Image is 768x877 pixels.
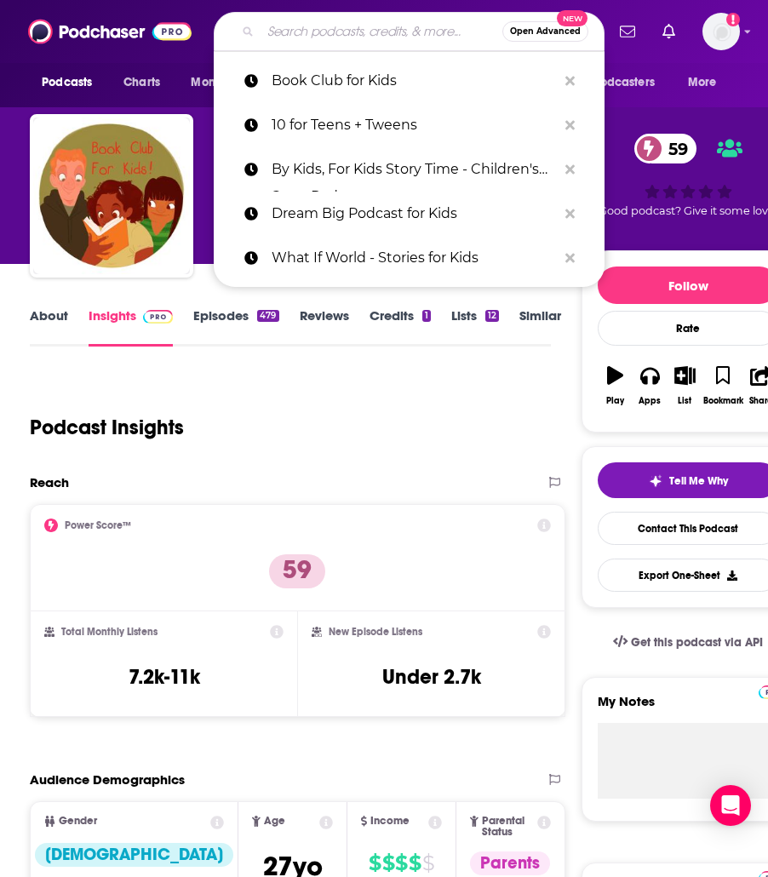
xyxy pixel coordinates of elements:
input: Search podcasts, credits, & more... [261,18,502,45]
a: What If World - Stories for Kids [214,236,605,280]
a: Book Club for Kids [214,59,605,103]
a: Reviews [300,307,349,347]
button: List [668,355,702,416]
a: InsightsPodchaser Pro [89,307,173,347]
a: Charts [112,66,170,99]
span: Tell Me Why [669,474,728,488]
div: 12 [485,310,499,322]
a: 10 for Teens + Tweens [214,103,605,147]
button: open menu [676,66,738,99]
img: Podchaser Pro [143,310,173,324]
span: $ [409,850,421,877]
span: $ [382,850,394,877]
p: By Kids, For Kids Story Time - Children's Story Podcast [272,147,557,192]
button: open menu [562,66,679,99]
span: Logged in as sarahhallprinc [702,13,740,50]
a: By Kids, For Kids Story Time - Children's Story Podcast [214,147,605,192]
p: What If World - Stories for Kids [272,236,557,280]
img: Podchaser - Follow, Share and Rate Podcasts [28,15,192,48]
div: 479 [257,310,278,322]
div: List [678,396,691,406]
a: Dream Big Podcast for Kids [214,192,605,236]
img: tell me why sparkle [649,474,662,488]
h2: New Episode Listens [329,626,422,638]
span: For Podcasters [573,71,655,95]
button: open menu [30,66,114,99]
div: Parents [470,851,550,875]
p: 10 for Teens + Tweens [272,103,557,147]
span: $ [395,850,407,877]
span: Age [264,816,285,827]
span: $ [422,850,434,877]
h2: Audience Demographics [30,771,185,788]
button: Open AdvancedNew [502,21,588,42]
span: Parental Status [482,816,535,838]
h1: Podcast Insights [30,415,184,440]
button: Play [598,355,633,416]
img: User Profile [702,13,740,50]
span: Open Advanced [510,27,581,36]
p: Book Club for Kids [272,59,557,103]
button: Show profile menu [702,13,740,50]
a: Similar [519,307,561,347]
div: 1 [422,310,431,322]
span: 59 [651,134,696,163]
div: Apps [639,396,661,406]
h3: Under 2.7k [382,664,481,690]
span: New [557,10,587,26]
a: 59 [634,134,696,163]
img: Book Club for Kids [33,118,190,274]
div: [DEMOGRAPHIC_DATA] [35,843,233,867]
span: More [688,71,717,95]
div: Bookmark [703,396,743,406]
a: Show notifications dropdown [656,17,682,46]
h2: Power Score™ [65,519,131,531]
span: Monitoring [191,71,251,95]
a: Lists12 [451,307,499,347]
button: Apps [633,355,668,416]
div: Search podcasts, credits, & more... [214,12,605,51]
button: open menu [179,66,273,99]
span: Income [370,816,410,827]
div: Open Intercom Messenger [710,785,751,826]
span: Gender [59,816,97,827]
h3: 7.2k-11k [129,664,200,690]
h2: Reach [30,474,69,490]
a: Episodes479 [193,307,278,347]
span: Charts [123,71,160,95]
span: Get this podcast via API [631,635,763,650]
a: Credits1 [370,307,431,347]
span: $ [369,850,381,877]
button: Bookmark [702,355,744,416]
div: Play [606,396,624,406]
h2: Total Monthly Listens [61,626,158,638]
svg: Add a profile image [726,13,740,26]
span: Podcasts [42,71,92,95]
a: Show notifications dropdown [613,17,642,46]
p: 59 [269,554,325,588]
p: Dream Big Podcast for Kids [272,192,557,236]
a: About [30,307,68,347]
